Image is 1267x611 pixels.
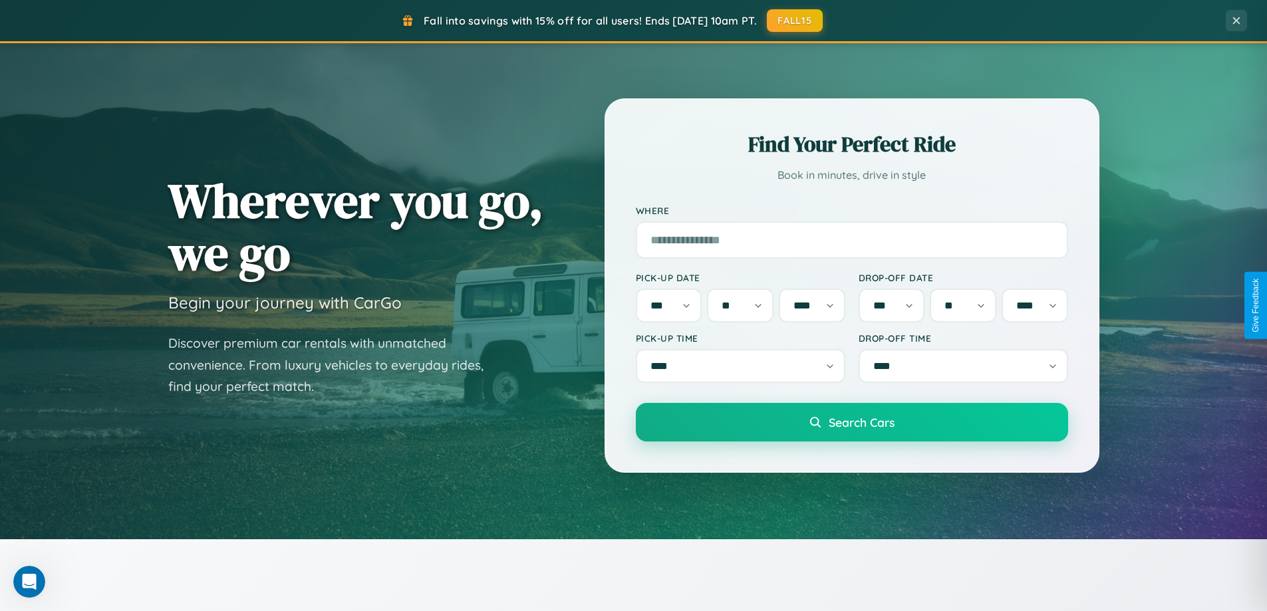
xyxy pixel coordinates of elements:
[636,130,1068,159] h2: Find Your Perfect Ride
[424,14,757,27] span: Fall into savings with 15% off for all users! Ends [DATE] 10am PT.
[636,205,1068,216] label: Where
[636,166,1068,185] p: Book in minutes, drive in style
[168,293,402,312] h3: Begin your journey with CarGo
[636,272,845,283] label: Pick-up Date
[767,9,823,32] button: FALL15
[168,332,501,398] p: Discover premium car rentals with unmatched convenience. From luxury vehicles to everyday rides, ...
[636,332,845,344] label: Pick-up Time
[13,566,45,598] iframe: Intercom live chat
[859,272,1068,283] label: Drop-off Date
[859,332,1068,344] label: Drop-off Time
[829,415,895,429] span: Search Cars
[636,403,1068,441] button: Search Cars
[1251,279,1260,332] div: Give Feedback
[168,174,543,279] h1: Wherever you go, we go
